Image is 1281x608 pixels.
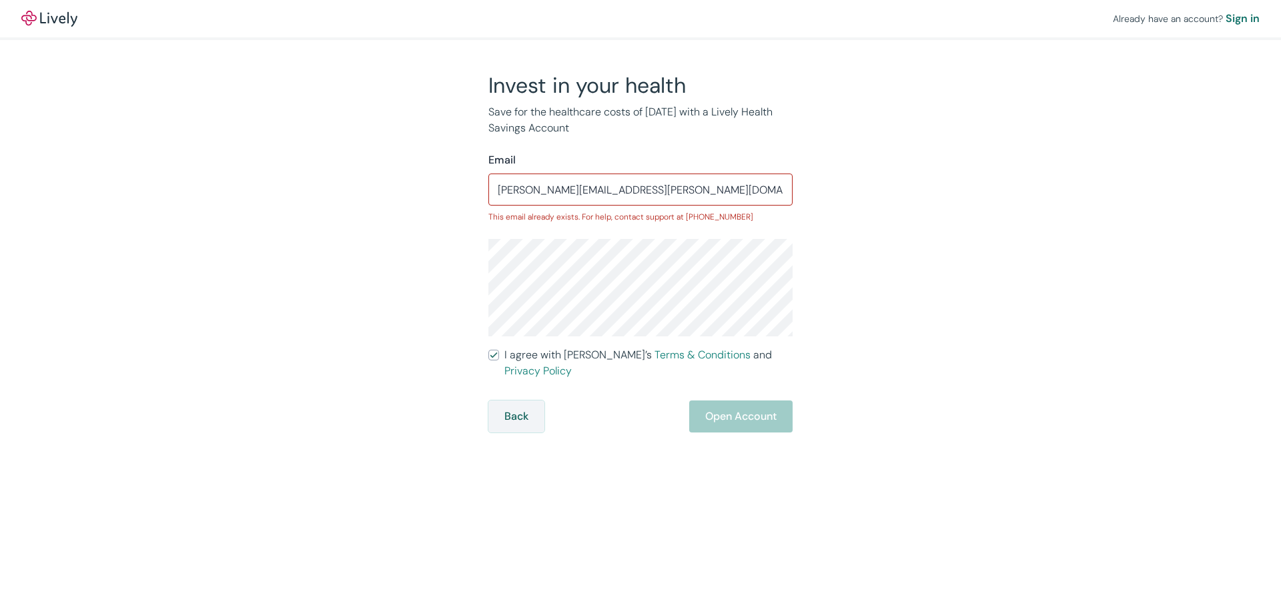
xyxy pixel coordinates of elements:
a: Sign in [1226,11,1260,27]
label: Email [488,152,516,168]
h2: Invest in your health [488,72,793,99]
a: Terms & Conditions [655,348,751,362]
button: Back [488,400,544,432]
p: Save for the healthcare costs of [DATE] with a Lively Health Savings Account [488,104,793,136]
a: LivelyLively [21,11,77,27]
span: I agree with [PERSON_NAME]’s and [504,347,793,379]
img: Lively [21,11,77,27]
a: Privacy Policy [504,364,572,378]
p: This email already exists. For help, contact support at [PHONE_NUMBER] [488,211,793,223]
div: Already have an account? [1113,11,1260,27]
